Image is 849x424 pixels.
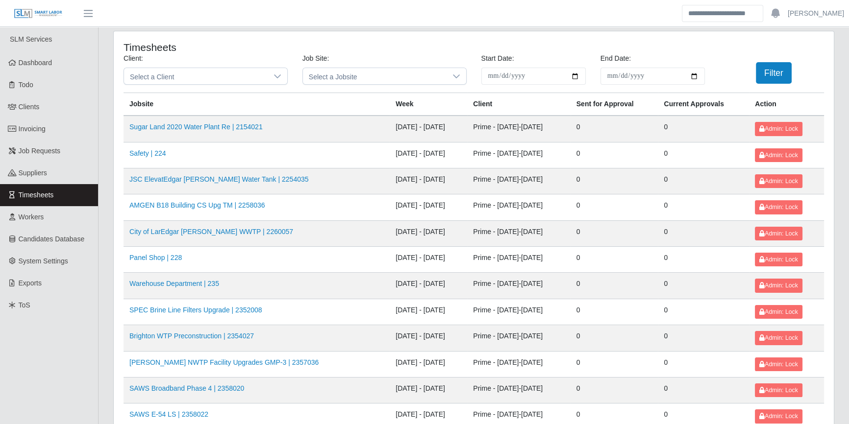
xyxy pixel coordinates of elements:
[658,142,749,168] td: 0
[759,204,798,211] span: Admin: Lock
[759,361,798,368] span: Admin: Lock
[390,273,467,299] td: [DATE] - [DATE]
[759,230,798,237] span: Admin: Lock
[759,413,798,420] span: Admin: Lock
[467,325,570,351] td: Prime - [DATE]-[DATE]
[19,213,44,221] span: Workers
[756,62,792,84] button: Filter
[129,280,219,287] a: Warehouse Department | 235
[658,194,749,220] td: 0
[129,306,262,314] a: SPEC Brine Line Filters Upgrade | 2352008
[19,235,85,243] span: Candidates Database
[571,220,658,246] td: 0
[759,125,798,132] span: Admin: Lock
[129,254,182,261] a: Panel Shop | 228
[302,53,329,64] label: Job Site:
[129,123,263,131] a: Sugar Land 2020 Water Plant Re | 2154021
[467,168,570,194] td: Prime - [DATE]-[DATE]
[390,116,467,142] td: [DATE] - [DATE]
[467,93,570,116] th: Client
[129,228,293,236] a: City of LarEdgar [PERSON_NAME] WWTP | 2260057
[571,351,658,377] td: 0
[755,331,802,345] button: Admin: Lock
[658,168,749,194] td: 0
[755,122,802,136] button: Admin: Lock
[467,116,570,142] td: Prime - [DATE]-[DATE]
[129,384,244,392] a: SAWS Broadband Phase 4 | 2358020
[10,35,52,43] span: SLM Services
[658,377,749,403] td: 0
[19,125,46,133] span: Invoicing
[658,116,749,142] td: 0
[129,358,319,366] a: [PERSON_NAME] NWTP Facility Upgrades GMP-3 | 2357036
[129,201,265,209] a: AMGEN B18 Building CS Upg TM | 2258036
[658,299,749,325] td: 0
[571,299,658,325] td: 0
[390,142,467,168] td: [DATE] - [DATE]
[755,383,802,397] button: Admin: Lock
[467,220,570,246] td: Prime - [DATE]-[DATE]
[303,68,447,84] span: Select a Jobsite
[129,332,254,340] a: Brighton WTP Preconstruction | 2354027
[755,148,802,162] button: Admin: Lock
[390,93,467,116] th: Week
[755,174,802,188] button: Admin: Lock
[759,282,798,289] span: Admin: Lock
[390,220,467,246] td: [DATE] - [DATE]
[759,334,798,341] span: Admin: Lock
[749,93,824,116] th: Action
[658,220,749,246] td: 0
[759,308,798,315] span: Admin: Lock
[19,169,47,177] span: Suppliers
[390,377,467,403] td: [DATE] - [DATE]
[390,325,467,351] td: [DATE] - [DATE]
[571,194,658,220] td: 0
[755,305,802,319] button: Admin: Lock
[571,273,658,299] td: 0
[467,273,570,299] td: Prime - [DATE]-[DATE]
[390,194,467,220] td: [DATE] - [DATE]
[19,257,68,265] span: System Settings
[571,93,658,116] th: Sent for Approval
[390,351,467,377] td: [DATE] - [DATE]
[788,8,844,19] a: [PERSON_NAME]
[129,149,166,157] a: Safety | 224
[571,168,658,194] td: 0
[390,247,467,273] td: [DATE] - [DATE]
[755,200,802,214] button: Admin: Lock
[14,8,63,19] img: SLM Logo
[571,247,658,273] td: 0
[390,168,467,194] td: [DATE] - [DATE]
[124,53,143,64] label: Client:
[571,142,658,168] td: 0
[390,299,467,325] td: [DATE] - [DATE]
[755,357,802,371] button: Admin: Lock
[571,377,658,403] td: 0
[658,273,749,299] td: 0
[658,247,749,273] td: 0
[19,59,52,67] span: Dashboard
[124,41,407,53] h4: Timesheets
[755,409,802,423] button: Admin: Lock
[19,103,40,111] span: Clients
[19,301,30,309] span: ToS
[129,175,308,183] a: JSC ElevatEdgar [PERSON_NAME] Water Tank | 2254035
[658,325,749,351] td: 0
[467,142,570,168] td: Prime - [DATE]-[DATE]
[755,227,802,240] button: Admin: Lock
[467,194,570,220] td: Prime - [DATE]-[DATE]
[759,152,798,159] span: Admin: Lock
[467,377,570,403] td: Prime - [DATE]-[DATE]
[467,247,570,273] td: Prime - [DATE]-[DATE]
[755,253,802,266] button: Admin: Lock
[759,178,798,185] span: Admin: Lock
[759,256,798,263] span: Admin: Lock
[467,351,570,377] td: Prime - [DATE]-[DATE]
[467,299,570,325] td: Prime - [DATE]-[DATE]
[124,93,390,116] th: Jobsite
[759,387,798,394] span: Admin: Lock
[129,410,208,418] a: SAWS E-54 LS | 2358022
[682,5,763,22] input: Search
[481,53,514,64] label: Start Date:
[600,53,631,64] label: End Date:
